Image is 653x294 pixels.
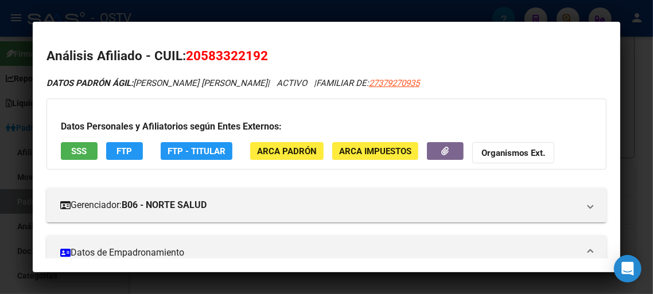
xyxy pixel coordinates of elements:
button: ARCA Impuestos [332,142,418,160]
mat-expansion-panel-header: Datos de Empadronamiento [46,236,607,270]
span: FTP - Titular [168,146,226,156]
span: SSS [71,146,87,156]
span: 27379270935 [369,78,419,88]
span: FTP [116,146,132,156]
div: Open Intercom Messenger [614,255,642,283]
span: 20583322192 [186,48,268,63]
button: Organismos Ext. [472,142,554,163]
mat-expansion-panel-header: Gerenciador:B06 - NORTE SALUD [46,188,607,222]
span: ARCA Impuestos [339,146,411,156]
span: ARCA Padrón [257,146,317,156]
button: SSS [61,142,98,160]
button: FTP - Titular [161,142,232,160]
button: ARCA Padrón [250,142,324,160]
mat-panel-title: Gerenciador: [60,198,579,212]
strong: DATOS PADRÓN ÁGIL: [46,78,133,88]
strong: B06 - NORTE SALUD [122,198,207,212]
button: FTP [106,142,143,160]
span: FAMILIAR DE: [316,78,419,88]
h3: Datos Personales y Afiliatorios según Entes Externos: [61,120,592,134]
h2: Análisis Afiliado - CUIL: [46,46,607,66]
i: | ACTIVO | [46,78,419,88]
span: [PERSON_NAME] [PERSON_NAME] [46,78,267,88]
mat-panel-title: Datos de Empadronamiento [60,246,579,260]
strong: Organismos Ext. [481,148,545,158]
